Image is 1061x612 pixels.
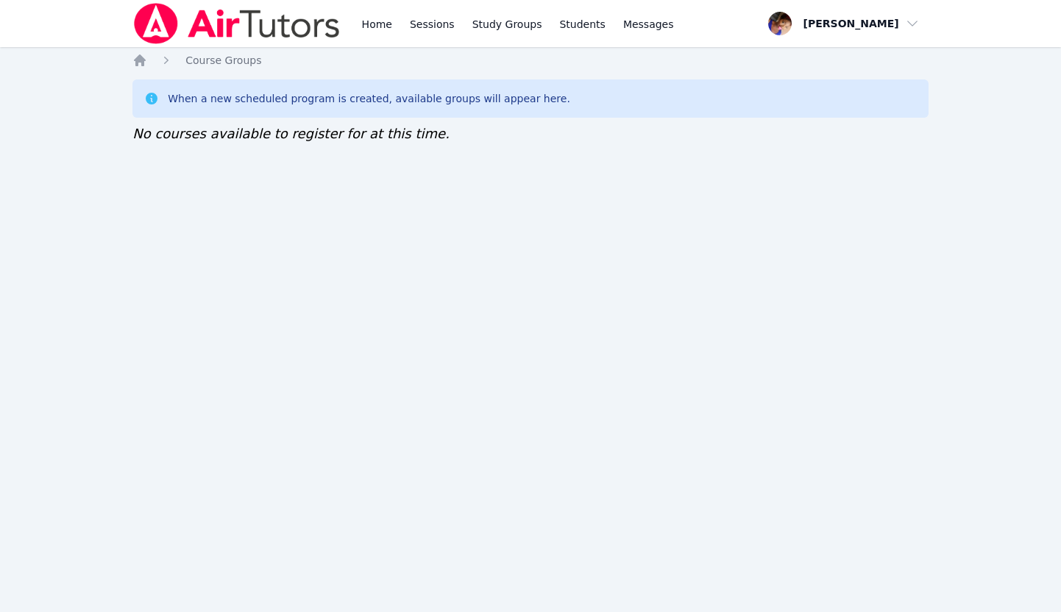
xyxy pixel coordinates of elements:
nav: Breadcrumb [132,53,929,68]
span: Course Groups [185,54,261,66]
span: No courses available to register for at this time. [132,126,450,141]
div: When a new scheduled program is created, available groups will appear here. [168,91,570,106]
span: Messages [623,17,674,32]
a: Course Groups [185,53,261,68]
img: Air Tutors [132,3,341,44]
